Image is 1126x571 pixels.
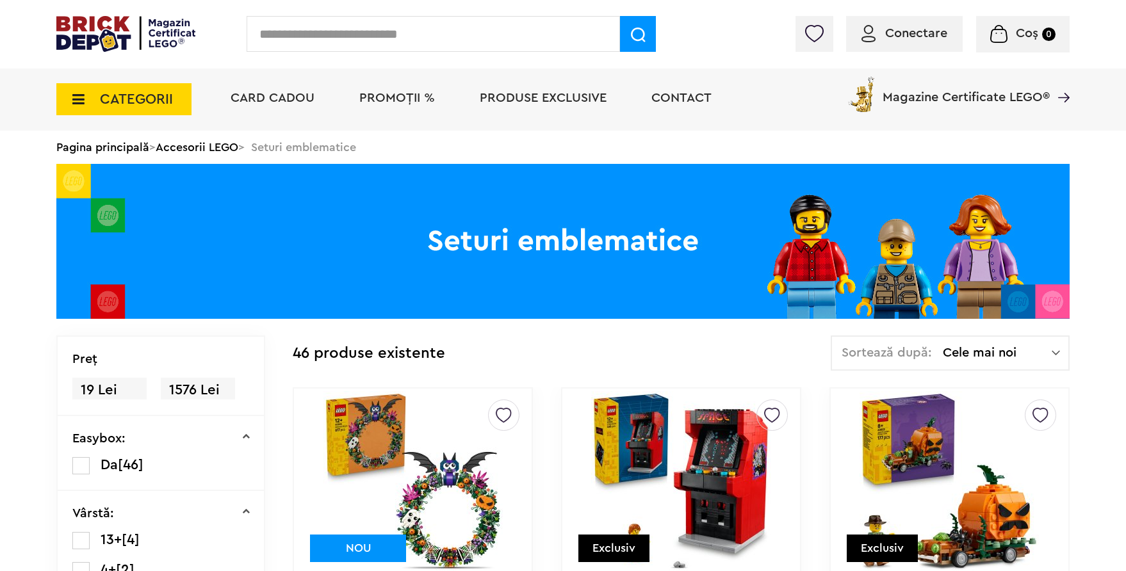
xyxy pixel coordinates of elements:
[293,335,445,372] div: 46 produse existente
[1016,27,1038,40] span: Coș
[56,131,1070,164] div: > > Seturi emblematice
[100,92,173,106] span: CATEGORII
[310,535,406,562] div: NOU
[101,458,118,472] span: Da
[591,391,771,570] img: Aparat de jocuri electronice
[943,346,1052,359] span: Cele mai noi
[1050,74,1070,87] a: Magazine Certificate LEGO®
[480,92,607,104] a: Produse exclusive
[72,353,97,366] p: Preţ
[56,141,149,153] a: Pagina principală
[861,27,947,40] a: Conectare
[651,92,712,104] a: Contact
[156,141,238,153] a: Accesorii LEGO
[161,378,235,403] span: 1576 Lei
[72,507,114,520] p: Vârstă:
[842,346,932,359] span: Sortează după:
[885,27,947,40] span: Conectare
[72,432,126,445] p: Easybox:
[56,164,1070,319] img: Seturi emblematice
[578,535,649,562] div: Exclusiv
[359,92,435,104] a: PROMOȚII %
[118,458,143,472] span: [46]
[1042,28,1056,41] small: 0
[323,391,503,570] img: Coroniţa de Halloween
[231,92,314,104] a: Card Cadou
[101,533,122,547] span: 13+
[847,535,918,562] div: Exclusiv
[860,391,1039,570] img: Camioneta cu dovleac sculptat
[72,378,147,403] span: 19 Lei
[883,74,1050,104] span: Magazine Certificate LEGO®
[122,533,140,547] span: [4]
